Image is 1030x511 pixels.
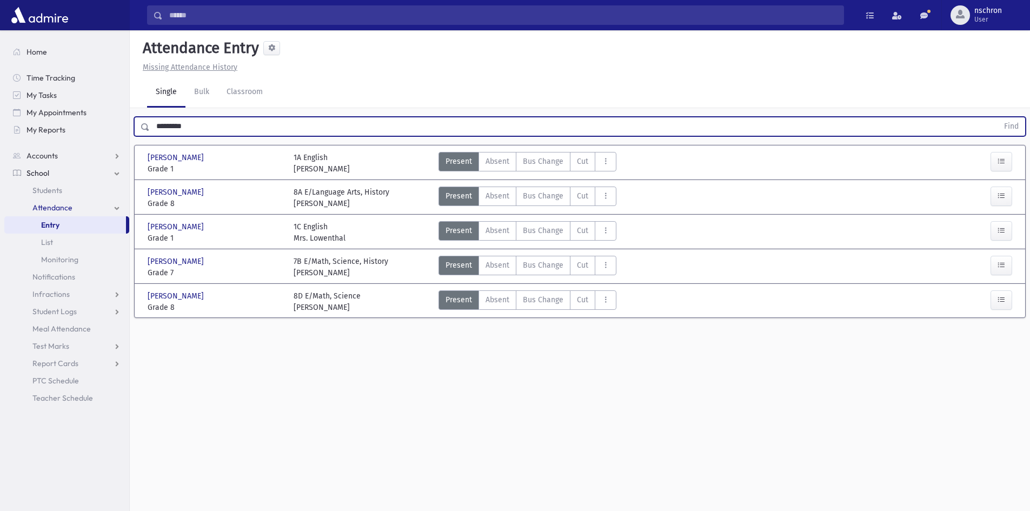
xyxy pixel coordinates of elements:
a: My Tasks [4,87,129,104]
span: Bus Change [523,190,563,202]
a: Single [147,77,185,108]
span: Cut [577,260,588,271]
a: My Reports [4,121,129,138]
span: Notifications [32,272,75,282]
div: 1C English Mrs. Lowenthal [294,221,345,244]
a: Monitoring [4,251,129,268]
span: Absent [486,294,509,306]
a: Bulk [185,77,218,108]
span: Entry [41,220,59,230]
span: Absent [486,156,509,167]
div: AttTypes [438,256,616,278]
div: 8D E/Math, Science [PERSON_NAME] [294,290,361,313]
a: Students [4,182,129,199]
h5: Attendance Entry [138,39,259,57]
span: [PERSON_NAME] [148,187,206,198]
div: 7B E/Math, Science, History [PERSON_NAME] [294,256,388,278]
span: Teacher Schedule [32,393,93,403]
span: Present [446,294,472,306]
span: Grade 1 [148,163,283,175]
span: Absent [486,260,509,271]
span: Students [32,185,62,195]
span: Bus Change [523,156,563,167]
span: PTC Schedule [32,376,79,386]
a: Accounts [4,147,129,164]
span: Present [446,225,472,236]
a: Teacher Schedule [4,389,129,407]
a: Student Logs [4,303,129,320]
a: Infractions [4,286,129,303]
div: AttTypes [438,221,616,244]
div: AttTypes [438,290,616,313]
span: User [974,15,1002,24]
span: Cut [577,156,588,167]
a: School [4,164,129,182]
a: Notifications [4,268,129,286]
a: Attendance [4,199,129,216]
span: My Reports [26,125,65,135]
a: Report Cards [4,355,129,372]
span: [PERSON_NAME] [148,256,206,267]
span: Report Cards [32,359,78,368]
a: Classroom [218,77,271,108]
a: My Appointments [4,104,129,121]
span: Student Logs [32,307,77,316]
span: Absent [486,225,509,236]
button: Find [998,117,1025,136]
span: Cut [577,294,588,306]
span: Grade 7 [148,267,283,278]
span: My Tasks [26,90,57,100]
span: Cut [577,190,588,202]
a: Test Marks [4,337,129,355]
span: Infractions [32,289,70,299]
a: Entry [4,216,126,234]
span: nschron [974,6,1002,15]
span: Home [26,47,47,57]
a: Home [4,43,129,61]
u: Missing Attendance History [143,63,237,72]
span: [PERSON_NAME] [148,221,206,233]
a: PTC Schedule [4,372,129,389]
img: AdmirePro [9,4,71,26]
span: Monitoring [41,255,78,264]
span: Bus Change [523,260,563,271]
span: Present [446,260,472,271]
span: Meal Attendance [32,324,91,334]
div: AttTypes [438,187,616,209]
span: List [41,237,53,247]
a: Missing Attendance History [138,63,237,72]
div: 1A English [PERSON_NAME] [294,152,350,175]
span: Grade 8 [148,198,283,209]
a: Time Tracking [4,69,129,87]
span: [PERSON_NAME] [148,290,206,302]
span: Grade 8 [148,302,283,313]
div: AttTypes [438,152,616,175]
span: Test Marks [32,341,69,351]
span: [PERSON_NAME] [148,152,206,163]
span: Time Tracking [26,73,75,83]
span: Present [446,190,472,202]
input: Search [163,5,843,25]
a: List [4,234,129,251]
span: Cut [577,225,588,236]
span: Absent [486,190,509,202]
span: Bus Change [523,225,563,236]
span: Accounts [26,151,58,161]
span: Present [446,156,472,167]
span: Bus Change [523,294,563,306]
span: Attendance [32,203,72,213]
div: 8A E/Language Arts, History [PERSON_NAME] [294,187,389,209]
span: Grade 1 [148,233,283,244]
span: My Appointments [26,108,87,117]
a: Meal Attendance [4,320,129,337]
span: School [26,168,49,178]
